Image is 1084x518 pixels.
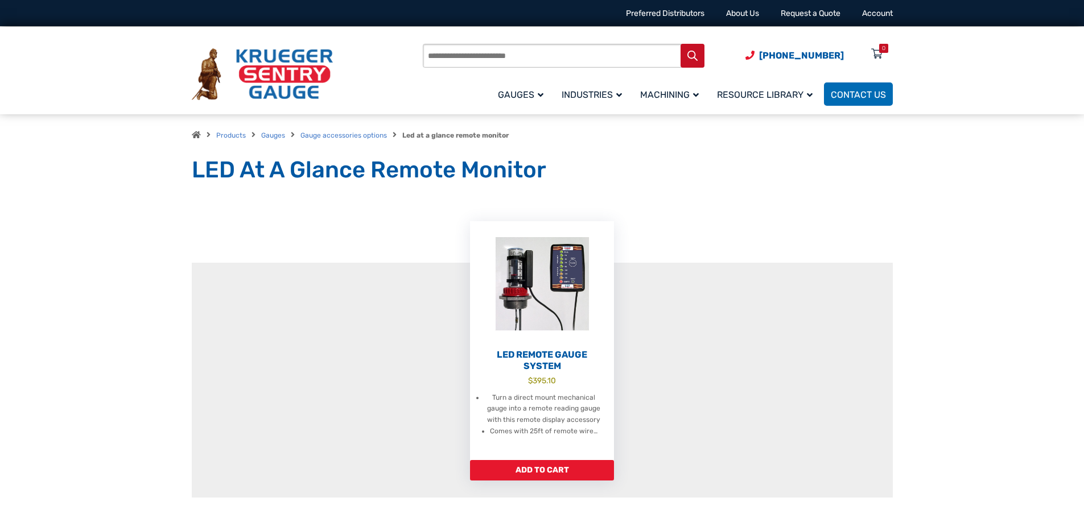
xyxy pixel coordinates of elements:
[261,131,285,139] a: Gauges
[745,48,844,63] a: Phone Number (920) 434-8860
[831,89,886,100] span: Contact Us
[626,9,704,18] a: Preferred Distributors
[491,81,555,107] a: Gauges
[470,221,614,346] img: LED Remote Gauge System
[555,81,633,107] a: Industries
[726,9,759,18] a: About Us
[470,349,614,372] h2: LED Remote Gauge System
[498,89,543,100] span: Gauges
[470,460,614,480] a: Add to cart: “LED Remote Gauge System”
[824,82,893,106] a: Contact Us
[528,376,556,385] bdi: 395.10
[633,81,710,107] a: Machining
[759,50,844,61] span: [PHONE_NUMBER]
[640,89,699,100] span: Machining
[490,426,597,437] li: Comes with 25ft of remote wire…
[717,89,813,100] span: Resource Library
[528,376,533,385] span: $
[402,131,509,139] strong: Led at a glance remote monitor
[192,156,893,184] h1: LED At A Glance Remote Monitor
[562,89,622,100] span: Industries
[470,221,614,460] a: LED Remote Gauge System $395.10 Turn a direct mount mechanical gauge into a remote reading gauge ...
[862,9,893,18] a: Account
[300,131,387,139] a: Gauge accessories options
[484,392,603,426] li: Turn a direct mount mechanical gauge into a remote reading gauge with this remote display accessory
[781,9,840,18] a: Request a Quote
[216,131,246,139] a: Products
[710,81,824,107] a: Resource Library
[882,44,885,53] div: 0
[192,48,333,101] img: Krueger Sentry Gauge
